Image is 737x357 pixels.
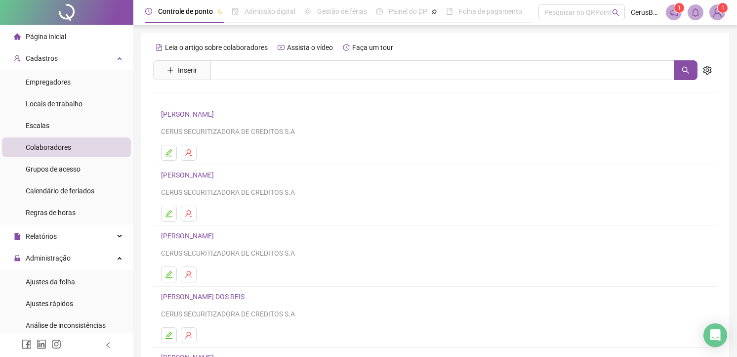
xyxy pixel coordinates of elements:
[161,232,217,240] a: [PERSON_NAME]
[217,9,223,15] span: pushpin
[161,248,709,259] div: CERUS SECURITIZADORA DE CREDITOS S.A
[185,210,193,218] span: user-delete
[446,8,453,15] span: book
[161,110,217,118] a: [PERSON_NAME]
[26,232,57,240] span: Relatórios
[26,78,71,86] span: Empregadores
[161,187,709,198] div: CERUS SECURITIZADORA DE CREDITOS S.A
[161,171,217,179] a: [PERSON_NAME]
[105,342,112,349] span: left
[287,44,333,51] span: Assista o vídeo
[26,122,49,130] span: Escalas
[376,8,383,15] span: dashboard
[26,54,58,62] span: Cadastros
[145,8,152,15] span: clock-circle
[669,8,678,17] span: notification
[682,66,690,74] span: search
[317,7,367,15] span: Gestão de férias
[26,165,81,173] span: Grupos de acesso
[185,149,193,157] span: user-delete
[161,126,709,137] div: CERUS SECURITIZADORA DE CREDITOS S.A
[26,33,66,41] span: Página inicial
[26,321,106,329] span: Análise de inconsistências
[161,293,247,301] a: [PERSON_NAME] DOS REIS
[232,8,239,15] span: file-done
[26,254,71,262] span: Administração
[22,339,32,349] span: facebook
[161,309,709,319] div: CERUS SECURITIZADORA DE CREDITOS S.A
[26,100,82,108] span: Locais de trabalho
[14,233,21,240] span: file
[159,62,205,78] button: Inserir
[165,210,173,218] span: edit
[167,67,174,74] span: plus
[165,331,173,339] span: edit
[26,209,76,217] span: Regras de horas
[156,44,163,51] span: file-text
[26,143,71,151] span: Colaboradores
[185,270,193,278] span: user-delete
[26,187,94,195] span: Calendário de feriados
[431,9,437,15] span: pushpin
[389,7,427,15] span: Painel do DP
[165,270,173,278] span: edit
[165,44,268,51] span: Leia o artigo sobre colaboradores
[718,3,728,13] sup: Atualize o seu contato no menu Meus Dados
[631,7,660,18] span: CerusBank
[51,339,61,349] span: instagram
[26,278,75,286] span: Ajustes da folha
[674,3,684,13] sup: 1
[178,65,197,76] span: Inserir
[304,8,311,15] span: sun
[703,323,727,347] div: Open Intercom Messenger
[37,339,46,349] span: linkedin
[703,66,712,75] span: setting
[691,8,700,17] span: bell
[158,7,213,15] span: Controle de ponto
[245,7,295,15] span: Admissão digital
[278,44,285,51] span: youtube
[343,44,350,51] span: history
[14,255,21,262] span: lock
[459,7,522,15] span: Folha de pagamento
[14,33,21,40] span: home
[678,4,681,11] span: 1
[710,5,725,20] img: 83722
[721,4,725,11] span: 1
[14,55,21,62] span: user-add
[612,9,619,16] span: search
[165,149,173,157] span: edit
[26,300,73,308] span: Ajustes rápidos
[185,331,193,339] span: user-delete
[352,44,393,51] span: Faça um tour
